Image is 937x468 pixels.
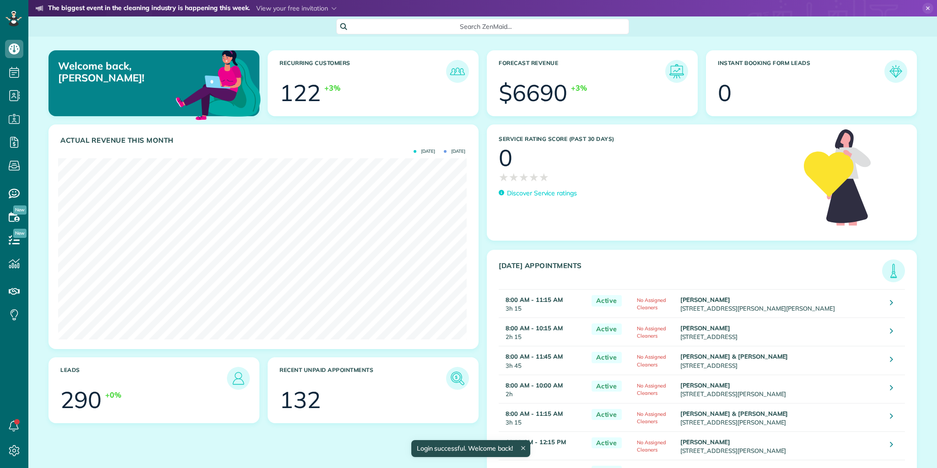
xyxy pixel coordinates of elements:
[637,297,666,311] span: No Assigned Cleaners
[13,229,27,238] span: New
[280,367,446,390] h3: Recent unpaid appointments
[637,354,666,367] span: No Assigned Cleaners
[592,437,622,449] span: Active
[519,169,529,185] span: ★
[280,388,321,411] div: 132
[637,382,666,396] span: No Assigned Cleaners
[678,290,883,318] td: [STREET_ADDRESS][PERSON_NAME][PERSON_NAME]
[448,369,467,387] img: icon_unpaid_appointments-47b8ce3997adf2238b356f14209ab4cced10bd1f174958f3ca8f1d0dd7fffeee.png
[48,4,250,14] strong: The biggest event in the cleaning industry is happening this week.
[499,262,882,282] h3: [DATE] Appointments
[680,296,731,303] strong: [PERSON_NAME]
[592,381,622,392] span: Active
[280,60,446,83] h3: Recurring Customers
[499,60,665,83] h3: Forecast Revenue
[411,440,530,457] div: Login successful. Welcome back!
[678,375,883,403] td: [STREET_ADDRESS][PERSON_NAME]
[499,346,587,375] td: 3h 45
[506,324,563,332] strong: 8:00 AM - 10:15 AM
[229,369,248,387] img: icon_leads-1bed01f49abd5b7fead27621c3d59655bb73ed531f8eeb49469d10e621d6b896.png
[13,205,27,215] span: New
[506,438,566,446] strong: 10:00 AM - 12:15 PM
[499,431,587,460] td: 2h 15
[499,136,795,142] h3: Service Rating score (past 30 days)
[637,325,666,339] span: No Assigned Cleaners
[678,346,883,375] td: [STREET_ADDRESS]
[637,411,666,425] span: No Assigned Cleaners
[506,382,563,389] strong: 8:00 AM - 10:00 AM
[718,60,884,83] h3: Instant Booking Form Leads
[680,353,788,360] strong: [PERSON_NAME] & [PERSON_NAME]
[678,318,883,346] td: [STREET_ADDRESS]
[60,388,102,411] div: 290
[539,169,549,185] span: ★
[509,169,519,185] span: ★
[506,353,563,360] strong: 8:00 AM - 11:45 AM
[592,409,622,420] span: Active
[174,40,263,129] img: dashboard_welcome-42a62b7d889689a78055ac9021e634bf52bae3f8056760290aed330b23ab8690.png
[637,439,666,453] span: No Assigned Cleaners
[680,410,788,417] strong: [PERSON_NAME] & [PERSON_NAME]
[592,352,622,363] span: Active
[499,290,587,318] td: 3h 15
[507,188,577,198] p: Discover Service ratings
[529,169,539,185] span: ★
[105,390,121,400] div: +0%
[280,81,321,104] div: 122
[60,136,469,145] h3: Actual Revenue this month
[499,188,577,198] a: Discover Service ratings
[414,149,435,154] span: [DATE]
[680,382,731,389] strong: [PERSON_NAME]
[499,146,512,169] div: 0
[499,81,567,104] div: $6690
[592,323,622,335] span: Active
[499,375,587,403] td: 2h
[444,149,465,154] span: [DATE]
[324,83,340,93] div: +3%
[718,81,732,104] div: 0
[448,62,467,81] img: icon_recurring_customers-cf858462ba22bcd05b5a5880d41d6543d210077de5bb9ebc9590e49fd87d84ed.png
[884,262,903,280] img: icon_todays_appointments-901f7ab196bb0bea1936b74009e4eb5ffbc2d2711fa7634e0d609ed5ef32b18b.png
[506,410,563,417] strong: 8:00 AM - 11:15 AM
[58,60,192,84] p: Welcome back, [PERSON_NAME]!
[60,367,227,390] h3: Leads
[499,403,587,431] td: 3h 15
[499,318,587,346] td: 2h 15
[571,83,587,93] div: +3%
[680,324,731,332] strong: [PERSON_NAME]
[592,295,622,307] span: Active
[499,169,509,185] span: ★
[887,62,905,81] img: icon_form_leads-04211a6a04a5b2264e4ee56bc0799ec3eb69b7e499cbb523a139df1d13a81ae0.png
[678,403,883,431] td: [STREET_ADDRESS][PERSON_NAME]
[678,431,883,460] td: [STREET_ADDRESS][PERSON_NAME]
[680,438,731,446] strong: [PERSON_NAME]
[506,296,563,303] strong: 8:00 AM - 11:15 AM
[668,62,686,81] img: icon_forecast_revenue-8c13a41c7ed35a8dcfafea3cbb826a0462acb37728057bba2d056411b612bbbe.png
